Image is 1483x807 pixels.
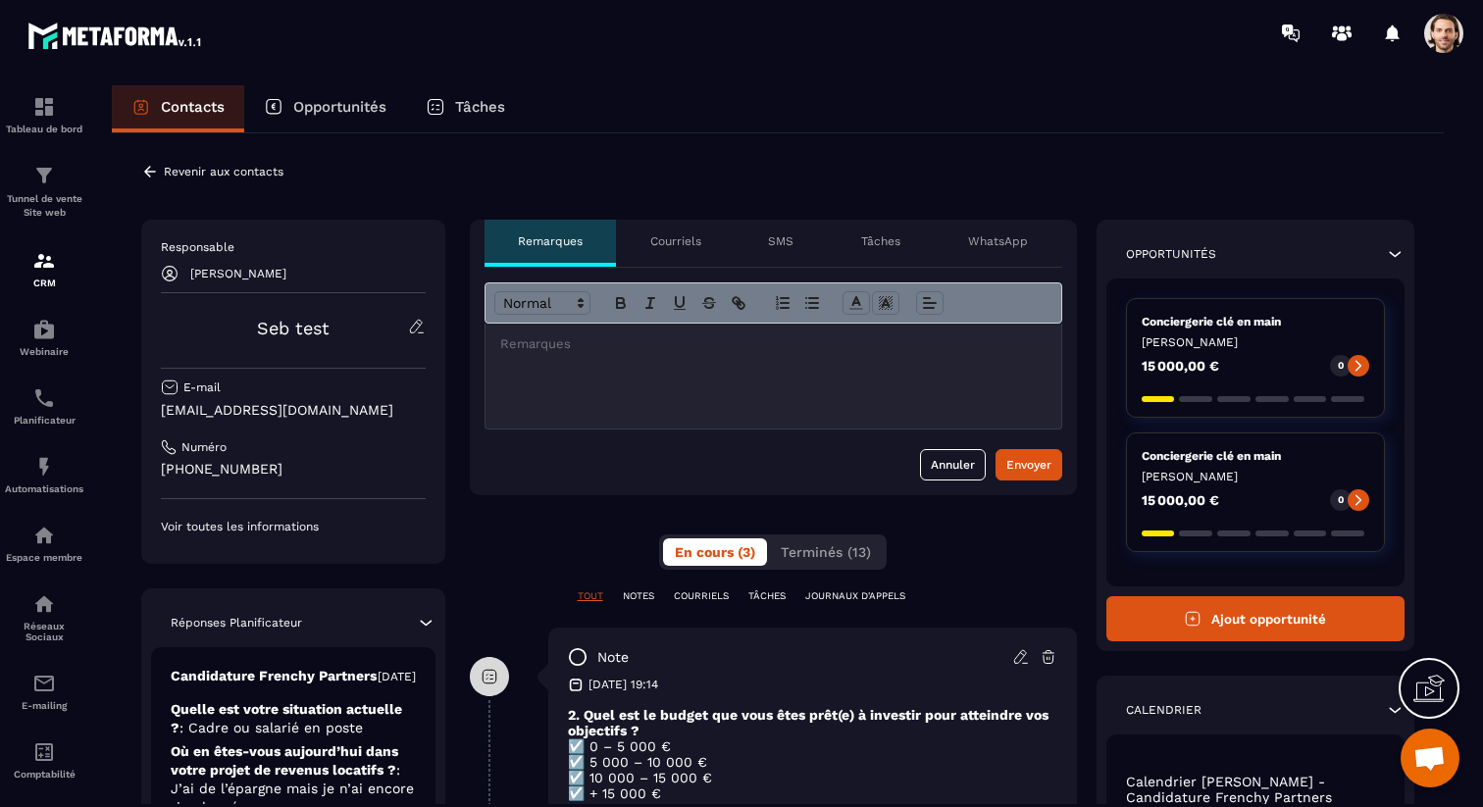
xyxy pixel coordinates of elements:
[244,85,406,132] a: Opportunités
[5,726,83,794] a: accountantaccountantComptabilité
[1106,596,1406,641] button: Ajout opportunité
[181,439,227,455] p: Numéro
[1142,334,1370,350] p: [PERSON_NAME]
[674,589,729,603] p: COURRIELS
[1142,469,1370,484] p: [PERSON_NAME]
[5,440,83,509] a: automationsautomationsAutomatisations
[861,233,900,249] p: Tâches
[5,552,83,563] p: Espace membre
[161,98,225,116] p: Contacts
[164,165,283,178] p: Revenir aux contacts
[623,589,654,603] p: NOTES
[171,615,302,630] p: Réponses Planificateur
[996,449,1062,480] button: Envoyer
[5,277,83,288] p: CRM
[568,770,1057,785] p: ☑️ 10 000 – 15 000 €
[1401,729,1459,787] a: Ouvrir le chat
[406,85,525,132] a: Tâches
[32,455,56,479] img: automations
[32,524,56,547] img: automations
[5,621,83,642] p: Réseaux Sociaux
[161,460,426,479] p: [PHONE_NUMBER]
[748,589,786,603] p: TÂCHES
[568,707,1048,738] strong: 2. Quel est le budget que vous êtes prêt(e) à investir pour atteindre vos objectifs ?
[32,386,56,410] img: scheduler
[1006,455,1051,475] div: Envoyer
[5,509,83,578] a: automationsautomationsEspace membre
[5,700,83,711] p: E-mailing
[5,769,83,780] p: Comptabilité
[1142,493,1219,507] p: 15 000,00 €
[768,233,793,249] p: SMS
[5,234,83,303] a: formationformationCRM
[179,720,363,735] span: : Cadre ou salarié en poste
[781,544,871,560] span: Terminés (13)
[805,589,905,603] p: JOURNAUX D'APPELS
[378,669,416,684] p: [DATE]
[769,538,883,566] button: Terminés (13)
[578,589,603,603] p: TOUT
[568,738,1057,754] p: ☑️ 0 – 5 000 €
[1142,314,1370,329] p: Conciergerie clé en main
[161,401,426,420] p: [EMAIL_ADDRESS][DOMAIN_NAME]
[32,740,56,764] img: accountant
[32,672,56,695] img: email
[968,233,1028,249] p: WhatsApp
[5,657,83,726] a: emailemailE-mailing
[32,592,56,616] img: social-network
[32,249,56,273] img: formation
[597,648,629,667] p: note
[1126,702,1202,718] p: Calendrier
[455,98,505,116] p: Tâches
[112,85,244,132] a: Contacts
[5,80,83,149] a: formationformationTableau de bord
[1142,448,1370,464] p: Conciergerie clé en main
[675,544,755,560] span: En cours (3)
[1126,246,1216,262] p: Opportunités
[5,483,83,494] p: Automatisations
[5,372,83,440] a: schedulerschedulerPlanificateur
[5,124,83,134] p: Tableau de bord
[27,18,204,53] img: logo
[1338,493,1344,507] p: 0
[663,538,767,566] button: En cours (3)
[32,318,56,341] img: automations
[171,700,416,737] p: Quelle est votre situation actuelle ?
[161,519,426,534] p: Voir toutes les informations
[1142,359,1219,373] p: 15 000,00 €
[161,239,426,255] p: Responsable
[183,379,221,395] p: E-mail
[650,233,701,249] p: Courriels
[5,149,83,234] a: formationformationTunnel de vente Site web
[5,303,83,372] a: automationsautomationsWebinaire
[32,164,56,187] img: formation
[5,415,83,426] p: Planificateur
[171,667,377,685] p: Candidature Frenchy Partners
[588,677,658,692] p: [DATE] 19:14
[5,346,83,357] p: Webinaire
[5,578,83,657] a: social-networksocial-networkRéseaux Sociaux
[1338,359,1344,373] p: 0
[5,192,83,220] p: Tunnel de vente Site web
[518,233,583,249] p: Remarques
[568,785,1057,801] p: ☑️ + 15 000 €
[293,98,386,116] p: Opportunités
[568,754,1057,770] p: ☑️ 5 000 – 10 000 €
[920,449,986,480] button: Annuler
[257,318,330,338] a: Seb test
[190,267,286,280] p: [PERSON_NAME]
[32,95,56,119] img: formation
[1126,774,1386,805] p: Calendrier [PERSON_NAME] - Candidature Frenchy Partners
